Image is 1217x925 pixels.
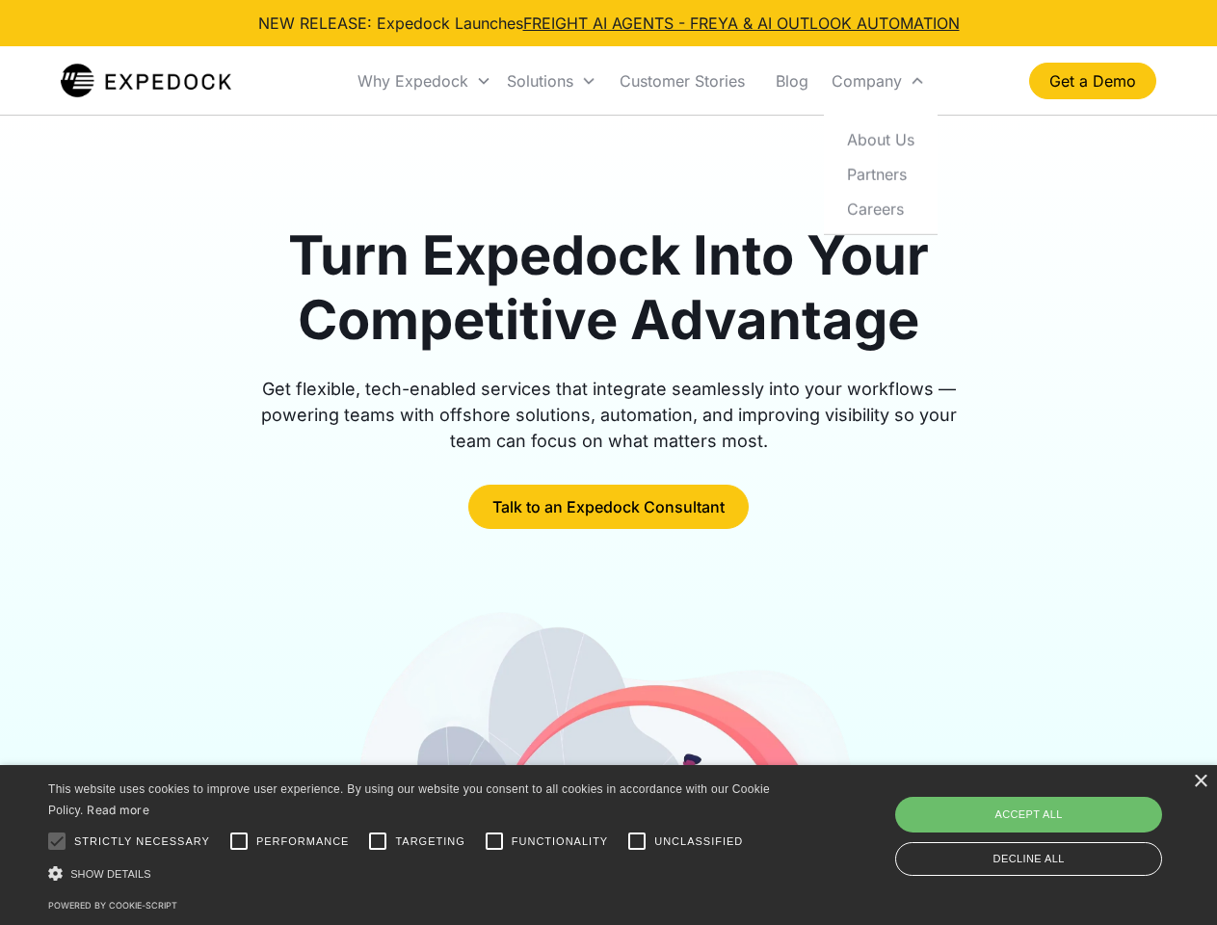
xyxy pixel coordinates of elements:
[256,833,350,850] span: Performance
[896,717,1217,925] iframe: Chat Widget
[824,114,938,234] nav: Company
[468,485,749,529] a: Talk to an Expedock Consultant
[824,48,933,114] div: Company
[507,71,573,91] div: Solutions
[654,833,743,850] span: Unclassified
[87,803,149,817] a: Read more
[48,782,770,818] span: This website uses cookies to improve user experience. By using our website you consent to all coo...
[350,48,499,114] div: Why Expedock
[239,376,979,454] div: Get flexible, tech-enabled services that integrate seamlessly into your workflows — powering team...
[832,156,930,191] a: Partners
[74,833,210,850] span: Strictly necessary
[523,13,960,33] a: FREIGHT AI AGENTS - FREYA & AI OUTLOOK AUTOMATION
[61,62,231,100] img: Expedock Logo
[604,48,760,114] a: Customer Stories
[832,191,930,225] a: Careers
[512,833,608,850] span: Functionality
[239,224,979,353] h1: Turn Expedock Into Your Competitive Advantage
[357,71,468,91] div: Why Expedock
[395,833,464,850] span: Targeting
[258,12,960,35] div: NEW RELEASE: Expedock Launches
[48,863,777,884] div: Show details
[832,121,930,156] a: About Us
[61,62,231,100] a: home
[832,71,902,91] div: Company
[70,868,151,880] span: Show details
[760,48,824,114] a: Blog
[48,900,177,911] a: Powered by cookie-script
[1029,63,1156,99] a: Get a Demo
[499,48,604,114] div: Solutions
